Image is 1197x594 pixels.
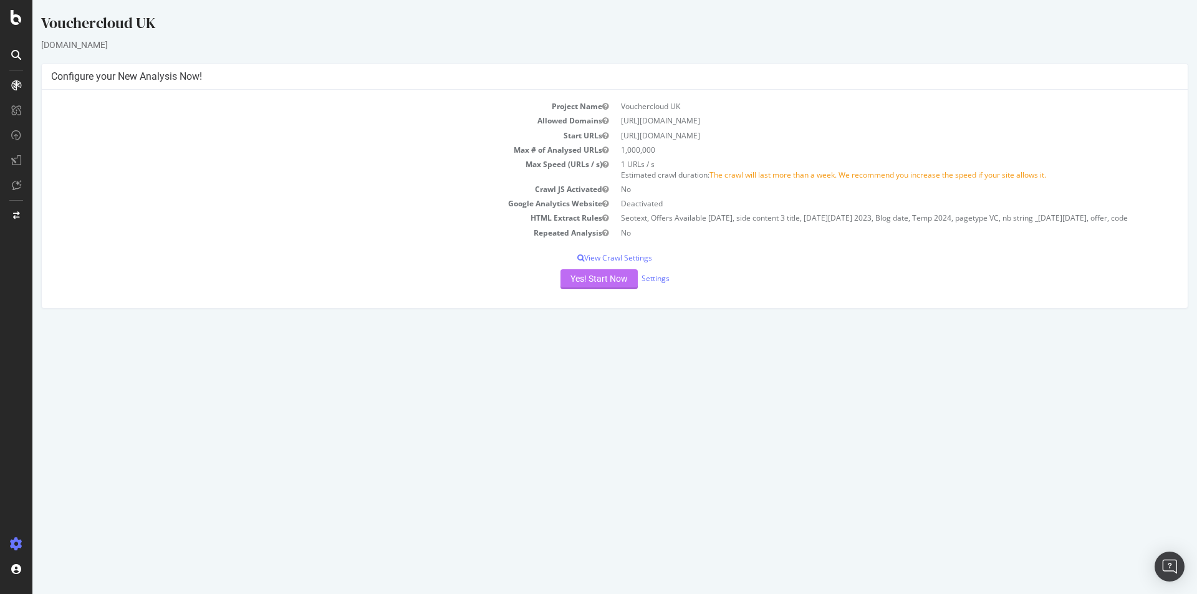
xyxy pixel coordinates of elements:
[677,170,1014,180] span: The crawl will last more than a week. We recommend you increase the speed if your site allows it.
[19,70,1146,83] h4: Configure your New Analysis Now!
[9,39,1156,51] div: [DOMAIN_NAME]
[9,12,1156,39] div: Vouchercloud UK
[19,128,582,143] td: Start URLs
[582,182,1146,196] td: No
[19,143,582,157] td: Max # of Analysed URLs
[19,182,582,196] td: Crawl JS Activated
[582,99,1146,113] td: Vouchercloud UK
[19,211,582,225] td: HTML Extract Rules
[528,269,605,289] button: Yes! Start Now
[19,196,582,211] td: Google Analytics Website
[19,157,582,182] td: Max Speed (URLs / s)
[582,226,1146,240] td: No
[582,157,1146,182] td: 1 URLs / s Estimated crawl duration:
[582,143,1146,157] td: 1,000,000
[19,252,1146,263] p: View Crawl Settings
[582,211,1146,225] td: Seotext, Offers Available [DATE], side content 3 title, [DATE][DATE] 2023, Blog date, Temp 2024, ...
[609,273,637,284] a: Settings
[582,128,1146,143] td: [URL][DOMAIN_NAME]
[1155,552,1185,582] div: Open Intercom Messenger
[19,99,582,113] td: Project Name
[19,113,582,128] td: Allowed Domains
[582,196,1146,211] td: Deactivated
[582,113,1146,128] td: [URL][DOMAIN_NAME]
[19,226,582,240] td: Repeated Analysis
